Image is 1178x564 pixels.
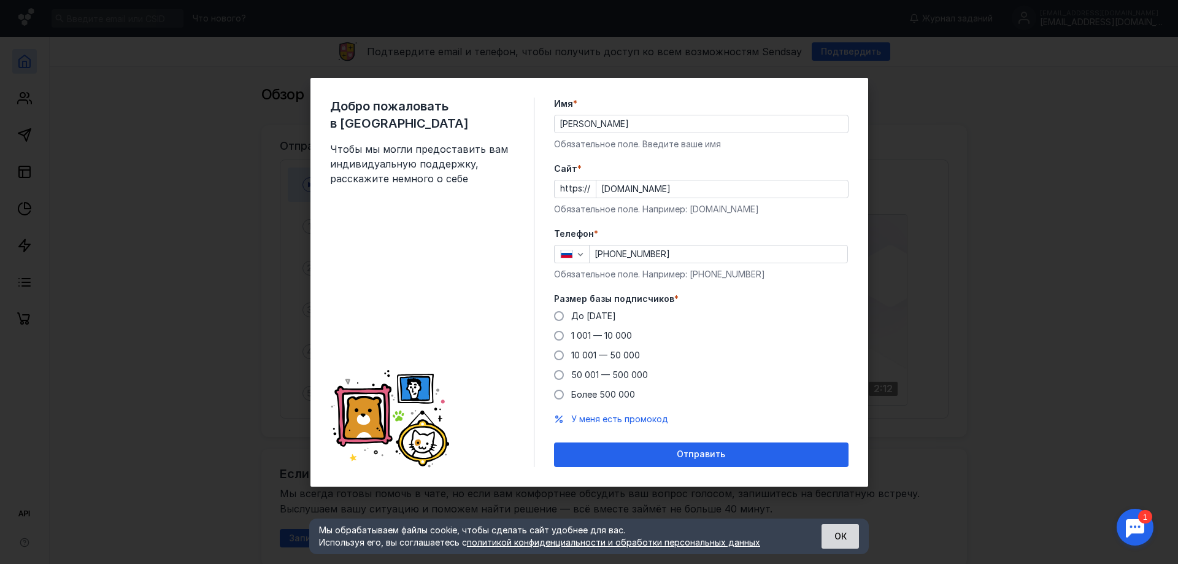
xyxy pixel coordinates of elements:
div: Обязательное поле. Например: [PHONE_NUMBER] [554,268,849,280]
div: Обязательное поле. Например: [DOMAIN_NAME] [554,203,849,215]
a: политикой конфиденциальности и обработки персональных данных [467,537,760,547]
span: 10 001 — 50 000 [571,350,640,360]
span: Телефон [554,228,594,240]
span: Отправить [677,449,725,460]
span: До [DATE] [571,311,616,321]
span: 50 001 — 500 000 [571,369,648,380]
button: ОК [822,524,859,549]
span: У меня есть промокод [571,414,668,424]
span: Добро пожаловать в [GEOGRAPHIC_DATA] [330,98,514,132]
button: У меня есть промокод [571,413,668,425]
div: Мы обрабатываем файлы cookie, чтобы сделать сайт удобнее для вас. Используя его, вы соглашаетесь c [319,524,791,549]
span: Cайт [554,163,577,175]
div: 1 [28,7,42,21]
div: Обязательное поле. Введите ваше имя [554,138,849,150]
span: Имя [554,98,573,110]
button: Отправить [554,442,849,467]
span: 1 001 — 10 000 [571,330,632,341]
span: Размер базы подписчиков [554,293,674,305]
span: Более 500 000 [571,389,635,400]
span: Чтобы мы могли предоставить вам индивидуальную поддержку, расскажите немного о себе [330,142,514,186]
